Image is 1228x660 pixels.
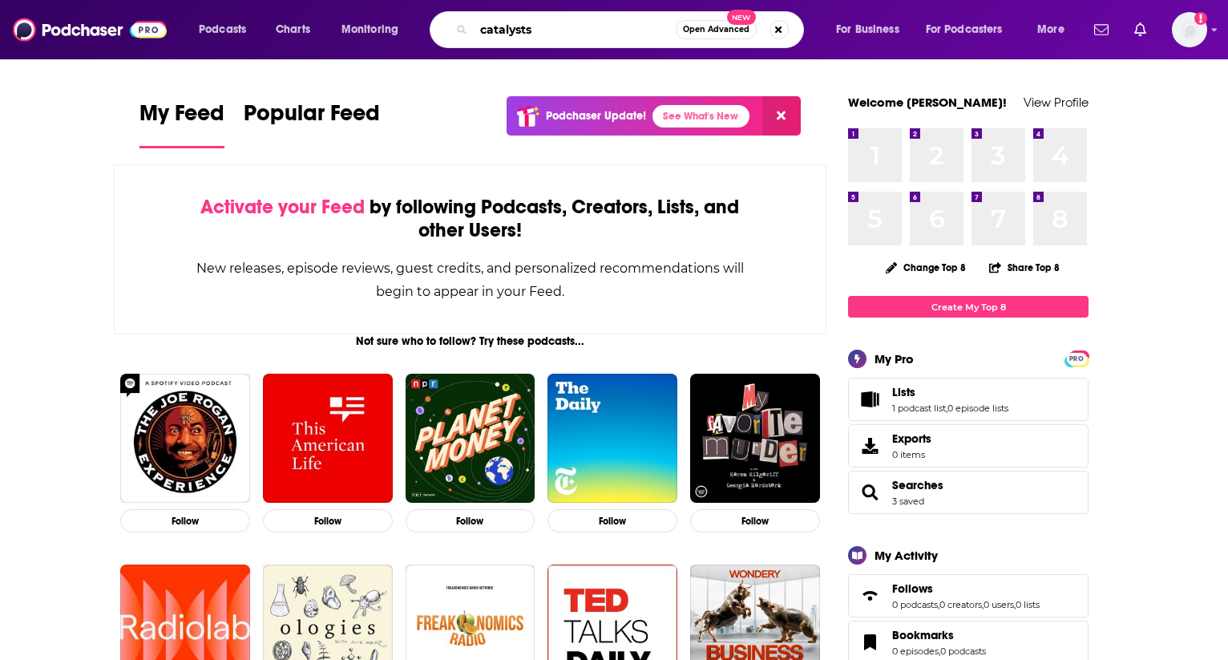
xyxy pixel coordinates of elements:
span: My Feed [139,99,224,136]
button: Share Top 8 [988,252,1060,283]
span: Follows [848,574,1089,617]
a: 0 lists [1016,599,1040,610]
span: Searches [848,471,1089,514]
span: Lists [892,385,915,399]
span: For Business [836,18,899,41]
span: Charts [276,18,310,41]
a: Bookmarks [854,631,886,654]
span: For Podcasters [926,18,1003,41]
button: Show profile menu [1172,12,1207,47]
a: 1 podcast list [892,403,946,414]
img: Podchaser - Follow, Share and Rate Podcasts [13,14,167,45]
input: Search podcasts, credits, & more... [474,17,676,43]
a: Show notifications dropdown [1128,16,1153,43]
button: Follow [263,509,393,532]
button: open menu [1026,17,1085,43]
button: Open AdvancedNew [676,20,757,39]
a: 0 creators [939,599,982,610]
span: Exports [854,435,886,457]
span: More [1037,18,1064,41]
a: Show notifications dropdown [1088,16,1115,43]
svg: Add a profile image [1194,12,1207,25]
a: 0 episodes [892,646,939,657]
span: , [938,599,939,610]
div: New releases, episode reviews, guest credits, and personalized recommendations will begin to appe... [195,257,745,303]
div: Search podcasts, credits, & more... [445,11,819,48]
a: Lists [892,385,1008,399]
a: 0 podcasts [940,646,986,657]
span: Bookmarks [892,628,954,642]
img: The Daily [547,374,677,504]
span: Exports [892,431,931,446]
a: Follows [892,581,1040,596]
img: This American Life [263,374,393,504]
button: Follow [120,509,250,532]
span: Lists [848,378,1089,421]
span: Podcasts [199,18,246,41]
a: View Profile [1024,95,1089,110]
button: open menu [188,17,267,43]
a: 3 saved [892,496,924,507]
div: by following Podcasts, Creators, Lists, and other Users! [195,196,745,242]
button: Follow [690,509,820,532]
button: Change Top 8 [876,257,976,277]
a: Follows [854,585,886,607]
a: 0 episode lists [947,403,1008,414]
span: Open Advanced [683,26,749,34]
a: Searches [892,478,943,492]
a: Exports [848,424,1089,468]
span: Popular Feed [244,99,380,136]
button: open menu [915,17,1026,43]
a: Popular Feed [244,99,380,148]
span: 0 items [892,449,931,460]
span: , [1014,599,1016,610]
img: User Profile [1172,12,1207,47]
button: open menu [330,17,419,43]
p: Podchaser Update! [546,109,646,123]
a: Lists [854,388,886,411]
a: 0 users [984,599,1014,610]
span: , [982,599,984,610]
span: , [939,646,940,657]
a: Welcome [PERSON_NAME]! [848,95,1007,110]
a: My Feed [139,99,224,148]
span: New [727,10,756,25]
a: Create My Top 8 [848,296,1089,318]
a: Bookmarks [892,628,986,642]
img: The Joe Rogan Experience [120,374,250,504]
span: Activate your Feed [200,195,365,219]
img: My Favorite Murder with Karen Kilgariff and Georgia Hardstark [690,374,820,504]
span: Monitoring [341,18,398,41]
button: Follow [547,509,677,532]
a: Charts [265,17,320,43]
button: Follow [406,509,535,532]
span: , [946,403,947,414]
a: Searches [854,481,886,504]
img: Planet Money [406,374,535,504]
span: Follows [892,581,933,596]
div: My Activity [875,548,938,563]
button: open menu [825,17,919,43]
div: Not sure who to follow? Try these podcasts... [114,334,826,348]
a: PRO [1067,352,1086,364]
a: 0 podcasts [892,599,938,610]
span: PRO [1067,353,1086,365]
a: See What's New [652,105,749,128]
div: My Pro [875,351,914,366]
span: Logged in as elliesachs09 [1172,12,1207,47]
